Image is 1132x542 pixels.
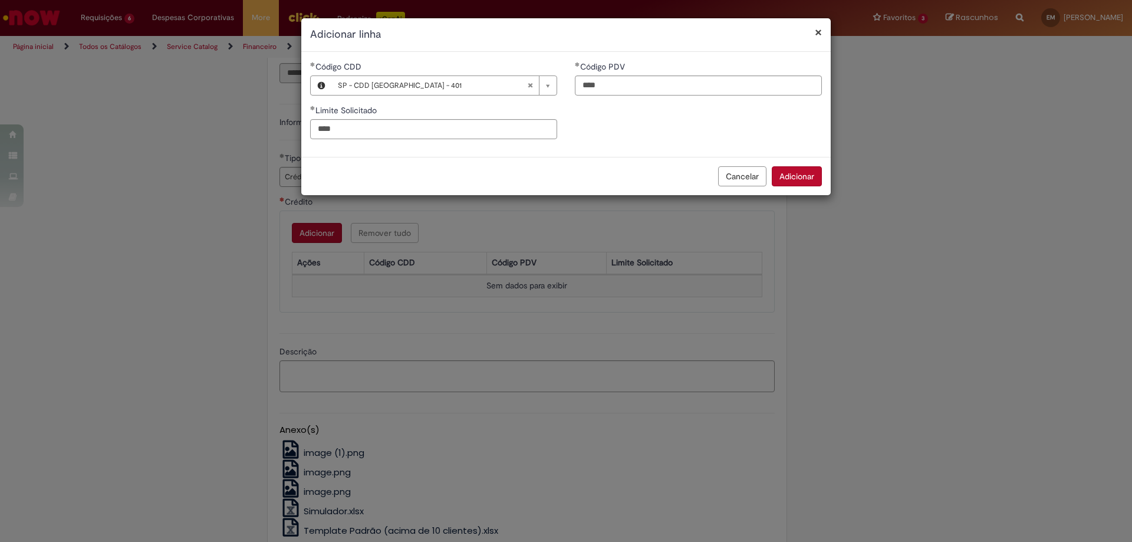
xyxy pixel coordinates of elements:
[575,62,580,67] span: Obrigatório Preenchido
[310,106,315,110] span: Obrigatório Preenchido
[315,61,364,72] span: Necessários - Código CDD
[575,75,822,96] input: Código PDV
[315,105,379,116] span: Limite Solicitado
[580,61,627,72] span: Código PDV
[718,166,766,186] button: Cancelar
[332,76,557,95] a: SP - CDD [GEOGRAPHIC_DATA] - 401Limpar campo Código CDD
[310,27,822,42] h2: Adicionar linha
[521,76,539,95] abbr: Limpar campo Código CDD
[310,62,315,67] span: Obrigatório Preenchido
[772,166,822,186] button: Adicionar
[338,76,527,95] span: SP - CDD [GEOGRAPHIC_DATA] - 401
[815,26,822,38] button: Fechar modal
[311,76,332,95] button: Código CDD, Visualizar este registro SP - CDD São Paulo - 401
[310,119,557,139] input: Limite Solicitado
